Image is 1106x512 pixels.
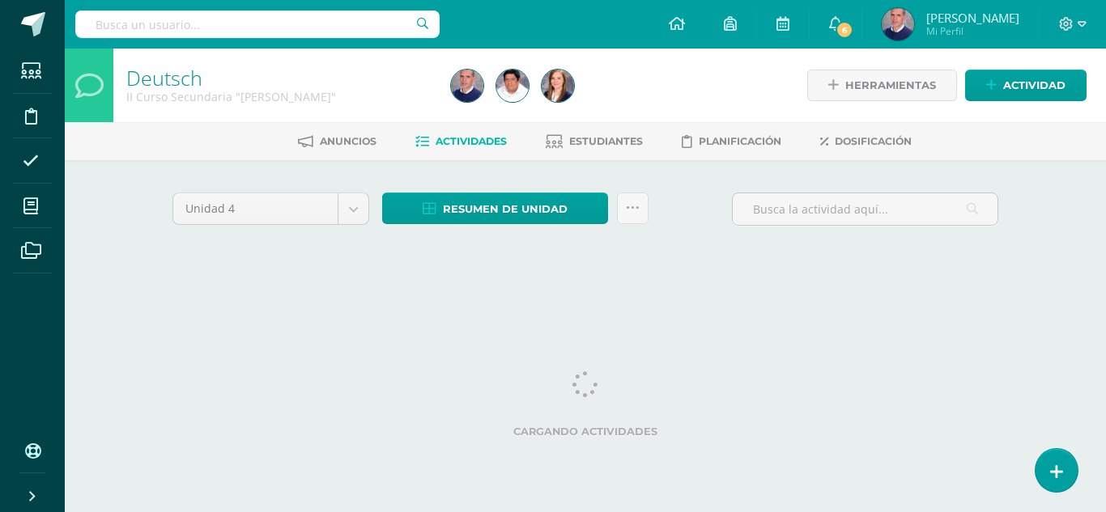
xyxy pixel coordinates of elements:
input: Busca la actividad aquí... [733,193,998,225]
span: Actividades [436,135,507,147]
img: 1515e9211533a8aef101277efa176555.png [451,70,483,102]
img: 211e6c3b210dcb44a47f17c329106ef5.png [496,70,529,102]
a: Deutsch [126,64,202,91]
label: Cargando actividades [172,425,998,438]
span: Actividad [1003,70,1066,100]
span: Planificación [699,135,781,147]
a: Herramientas [807,70,957,101]
h1: Deutsch [126,66,432,89]
a: Dosificación [820,129,912,154]
a: Unidad 4 [173,193,368,224]
a: Estudiantes [546,129,643,154]
a: Actividad [965,70,1087,101]
div: II Curso Secundaria 'Deutsch' [126,89,432,104]
span: [PERSON_NAME] [926,10,1019,26]
span: Unidad 4 [185,193,325,224]
span: Anuncios [320,135,376,147]
span: Herramientas [845,70,936,100]
a: Anuncios [298,129,376,154]
input: Busca un usuario... [75,11,440,38]
a: Actividades [415,129,507,154]
img: 30b41a60147bfd045cc6c38be83b16e6.png [542,70,574,102]
a: Resumen de unidad [382,193,608,224]
span: Estudiantes [569,135,643,147]
a: Planificación [682,129,781,154]
span: Mi Perfil [926,24,1019,38]
span: Dosificación [835,135,912,147]
img: 1515e9211533a8aef101277efa176555.png [882,8,914,40]
span: 6 [836,21,853,39]
span: Resumen de unidad [443,194,568,224]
